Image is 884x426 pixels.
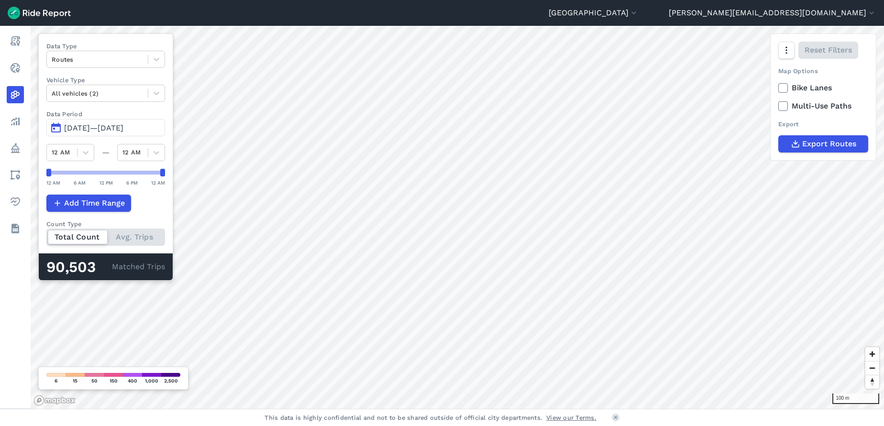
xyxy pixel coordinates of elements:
[802,138,856,150] span: Export Routes
[865,361,879,375] button: Zoom out
[46,42,165,51] label: Data Type
[39,253,173,280] div: Matched Trips
[46,195,131,212] button: Add Time Range
[7,33,24,50] a: Report
[798,42,858,59] button: Reset Filters
[778,135,868,153] button: Export Routes
[126,178,138,187] div: 6 PM
[7,166,24,184] a: Areas
[64,197,125,209] span: Add Time Range
[74,178,86,187] div: 6 AM
[805,44,852,56] span: Reset Filters
[64,123,123,132] span: [DATE]—[DATE]
[31,26,884,409] canvas: Map
[46,261,112,273] div: 90,503
[99,178,113,187] div: 12 PM
[549,7,639,19] button: [GEOGRAPHIC_DATA]
[151,178,165,187] div: 12 AM
[46,178,60,187] div: 12 AM
[46,109,165,119] label: Data Period
[46,219,165,229] div: Count Type
[7,86,24,103] a: Heatmaps
[778,100,868,112] label: Multi-Use Paths
[778,82,868,94] label: Bike Lanes
[46,76,165,85] label: Vehicle Type
[8,7,71,19] img: Ride Report
[7,59,24,76] a: Realtime
[33,395,76,406] a: Mapbox logo
[865,347,879,361] button: Zoom in
[7,220,24,237] a: Datasets
[865,375,879,389] button: Reset bearing to north
[94,147,117,158] div: —
[669,7,876,19] button: [PERSON_NAME][EMAIL_ADDRESS][DOMAIN_NAME]
[46,119,165,136] button: [DATE]—[DATE]
[7,140,24,157] a: Policy
[546,413,597,422] a: View our Terms.
[7,113,24,130] a: Analyze
[7,193,24,210] a: Health
[778,120,868,129] div: Export
[832,393,879,404] div: 100 m
[778,66,868,76] div: Map Options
